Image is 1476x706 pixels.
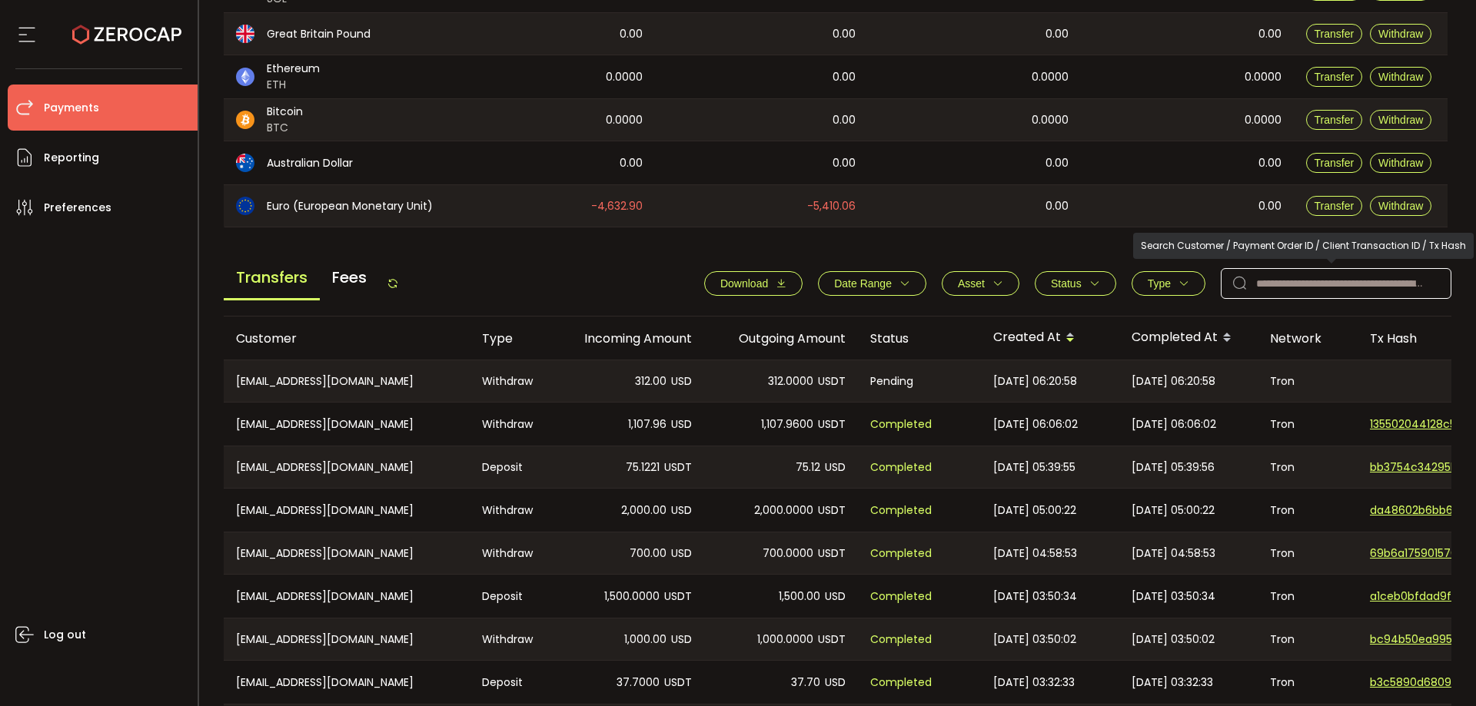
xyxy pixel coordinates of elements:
button: Withdraw [1370,67,1431,87]
span: USDT [664,459,692,476]
button: Withdraw [1370,196,1431,216]
span: USD [825,674,846,691]
span: Completed [870,545,932,562]
div: Withdraw [470,532,550,574]
span: 0.00 [833,25,856,43]
span: 700.0000 [763,545,813,562]
span: Completed [870,631,932,648]
button: Transfer [1306,110,1363,130]
button: Transfer [1306,24,1363,44]
span: 0.00 [620,25,643,43]
span: Transfer [1315,114,1355,126]
button: Transfer [1306,153,1363,173]
div: [EMAIL_ADDRESS][DOMAIN_NAME] [224,446,470,488]
span: 0.00 [833,68,856,86]
span: Withdraw [1378,71,1423,83]
img: eur_portfolio.svg [236,197,254,215]
span: Withdraw [1378,200,1423,212]
span: Asset [958,277,985,290]
span: Reporting [44,147,99,169]
span: [DATE] 04:58:53 [993,545,1077,562]
span: 0.0000 [1032,111,1069,129]
span: USD [671,631,692,648]
div: [EMAIL_ADDRESS][DOMAIN_NAME] [224,360,470,402]
span: [DATE] 03:32:33 [1132,674,1213,691]
span: Transfer [1315,28,1355,40]
span: USD [825,588,846,605]
span: 0.0000 [606,68,643,86]
button: Type [1132,271,1205,296]
span: USD [671,545,692,562]
span: Status [1051,277,1082,290]
span: [DATE] 06:20:58 [1132,373,1215,390]
div: Type [470,330,550,347]
span: [DATE] 06:06:02 [1132,416,1216,433]
span: USDT [664,674,692,691]
span: [DATE] 05:00:22 [1132,502,1215,519]
span: Withdraw [1378,114,1423,126]
span: USD [671,373,692,390]
span: 75.1221 [626,459,660,476]
span: 700.00 [630,545,667,562]
span: Payments [44,97,99,119]
span: [DATE] 04:58:53 [1132,545,1215,562]
span: Completed [870,459,932,476]
span: Transfer [1315,157,1355,169]
span: 0.00 [1045,154,1069,172]
span: 0.00 [1045,197,1069,215]
span: 75.12 [796,459,820,476]
span: 0.00 [1258,197,1282,215]
button: Download [704,271,803,296]
button: Asset [942,271,1019,296]
iframe: Chat Widget [1399,632,1476,706]
span: 0.00 [620,154,643,172]
span: 0.0000 [1245,111,1282,129]
div: Search Customer / Payment Order ID / Client Transaction ID / Tx Hash [1133,233,1474,259]
span: USDT [818,502,846,519]
span: -5,410.06 [807,197,856,215]
span: Ethereum [267,61,320,77]
div: [EMAIL_ADDRESS][DOMAIN_NAME] [224,661,470,704]
span: 37.7000 [617,674,660,691]
div: [EMAIL_ADDRESS][DOMAIN_NAME] [224,532,470,574]
button: Withdraw [1370,153,1431,173]
span: Preferences [44,197,111,219]
span: 312.00 [635,373,667,390]
span: Download [720,277,768,290]
span: [DATE] 05:00:22 [993,502,1076,519]
span: Completed [870,674,932,691]
span: 1,107.96 [628,416,667,433]
div: Network [1258,330,1358,347]
span: Euro (European Monetary Unit) [267,198,433,214]
span: Bitcoin [267,104,303,120]
span: Withdraw [1378,28,1423,40]
div: Tron [1258,360,1358,402]
span: USDT [818,373,846,390]
img: btc_portfolio.svg [236,111,254,129]
img: eth_portfolio.svg [236,68,254,86]
span: 0.0000 [606,111,643,129]
span: 37.70 [791,674,820,691]
div: [EMAIL_ADDRESS][DOMAIN_NAME] [224,575,470,618]
span: USDT [818,416,846,433]
div: Withdraw [470,489,550,532]
div: Tron [1258,532,1358,574]
span: Completed [870,502,932,519]
span: 0.00 [833,111,856,129]
div: Customer [224,330,470,347]
span: USDT [818,545,846,562]
span: Date Range [834,277,892,290]
div: Tron [1258,403,1358,446]
span: USDT [818,631,846,648]
div: Withdraw [470,403,550,446]
span: 0.00 [1258,25,1282,43]
div: Tron [1258,661,1358,704]
button: Status [1035,271,1116,296]
span: Completed [870,588,932,605]
span: 1,000.0000 [757,631,813,648]
div: Created At [981,325,1119,351]
span: 1,500.0000 [604,588,660,605]
img: gbp_portfolio.svg [236,25,254,43]
span: Transfer [1315,200,1355,212]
